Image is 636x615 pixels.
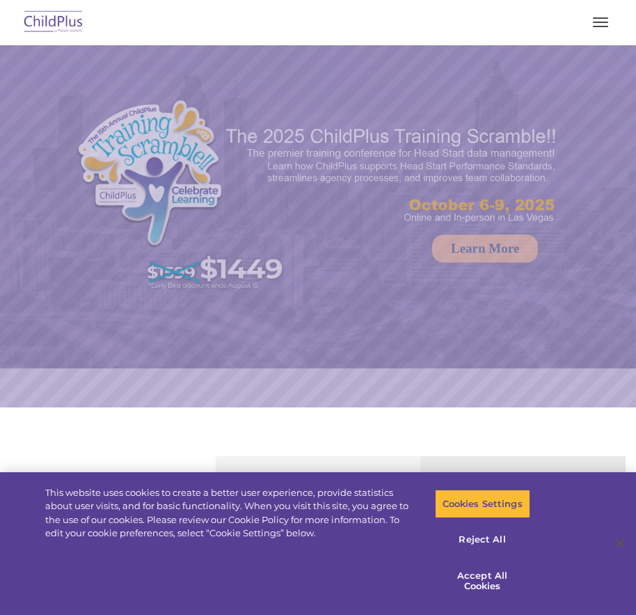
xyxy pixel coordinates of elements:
button: Accept All Cookies [435,561,530,601]
button: Cookies Settings [435,490,530,519]
img: ChildPlus by Procare Solutions [21,6,86,39]
button: Reject All [435,525,530,554]
div: This website uses cookies to create a better user experience, provide statistics about user visit... [45,486,415,540]
a: Learn More [432,235,538,263]
button: Close [605,528,636,559]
